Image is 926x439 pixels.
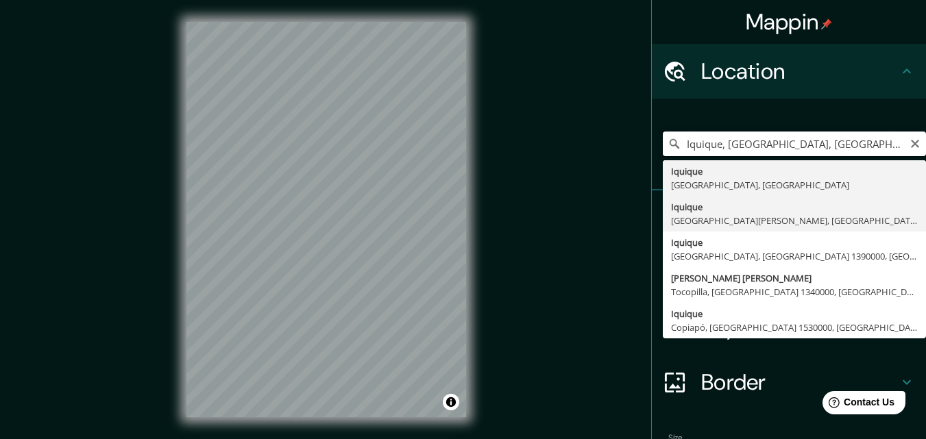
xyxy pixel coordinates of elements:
[663,131,926,156] input: Pick your city or area
[671,321,918,334] div: Copiapó, [GEOGRAPHIC_DATA] 1530000, [GEOGRAPHIC_DATA]
[701,314,899,341] h4: Layout
[671,236,918,249] div: Iquique
[804,386,911,424] iframe: Help widget launcher
[652,245,926,300] div: Style
[671,307,918,321] div: Iquique
[671,200,918,214] div: Iquique
[671,285,918,299] div: Tocopilla, [GEOGRAPHIC_DATA] 1340000, [GEOGRAPHIC_DATA]
[671,249,918,263] div: [GEOGRAPHIC_DATA], [GEOGRAPHIC_DATA] 1390000, [GEOGRAPHIC_DATA]
[671,271,918,285] div: [PERSON_NAME] [PERSON_NAME]
[652,190,926,245] div: Pins
[186,22,466,417] canvas: Map
[821,18,832,29] img: pin-icon.png
[652,355,926,410] div: Border
[671,164,918,178] div: Iquique
[652,44,926,99] div: Location
[671,214,918,227] div: [GEOGRAPHIC_DATA][PERSON_NAME], [GEOGRAPHIC_DATA] 1410000, [GEOGRAPHIC_DATA]
[746,8,833,36] h4: Mappin
[443,394,459,410] button: Toggle attribution
[701,58,899,85] h4: Location
[910,136,921,149] button: Clear
[671,178,918,192] div: [GEOGRAPHIC_DATA], [GEOGRAPHIC_DATA]
[652,300,926,355] div: Layout
[701,368,899,396] h4: Border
